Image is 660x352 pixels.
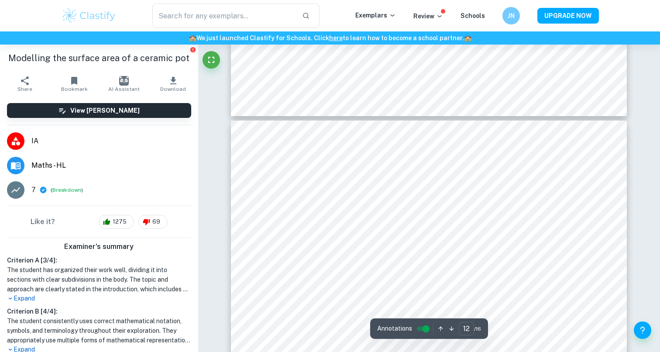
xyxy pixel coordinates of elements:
[474,325,481,333] span: / 16
[17,86,32,92] span: Share
[61,86,88,92] span: Bookmark
[413,11,443,21] p: Review
[461,12,485,19] a: Schools
[49,72,99,96] button: Bookmark
[31,185,36,195] p: 7
[31,160,191,171] span: Maths - HL
[119,76,129,86] img: AI Assistant
[377,324,412,333] span: Annotations
[138,215,168,229] div: 69
[190,46,196,53] button: Report issue
[70,106,140,115] h6: View [PERSON_NAME]
[148,217,165,226] span: 69
[7,255,191,265] h6: Criterion A [ 3 / 4 ]:
[99,215,134,229] div: 1275
[203,51,220,69] button: Fullscreen
[7,294,191,303] p: Expand
[189,35,196,41] span: 🏫
[464,35,471,41] span: 🏫
[7,52,191,65] h1: Modelling the surface area of a ceramic pot
[7,103,191,118] button: View [PERSON_NAME]
[99,72,148,96] button: AI Assistant
[160,86,186,92] span: Download
[537,8,599,24] button: UPGRADE NOW
[148,72,198,96] button: Download
[31,136,191,146] span: IA
[634,321,651,339] button: Help and Feedback
[502,7,520,24] button: JN
[52,186,81,194] button: Breakdown
[329,35,343,41] a: here
[152,3,295,28] input: Search for any exemplars...
[2,33,658,43] h6: We just launched Clastify for Schools. Click to learn how to become a school partner.
[7,307,191,316] h6: Criterion B [ 4 / 4 ]:
[3,242,195,252] h6: Examiner's summary
[31,217,55,227] h6: Like it?
[108,217,131,226] span: 1275
[108,86,140,92] span: AI Assistant
[7,316,191,345] h1: The student consistently uses correct mathematical notation, symbols, and terminology throughout ...
[61,7,117,24] img: Clastify logo
[506,11,516,21] h6: JN
[51,186,83,194] span: ( )
[355,10,396,20] p: Exemplars
[7,265,191,294] h1: The student has organized their work well, dividing it into sections with clear subdivisions in t...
